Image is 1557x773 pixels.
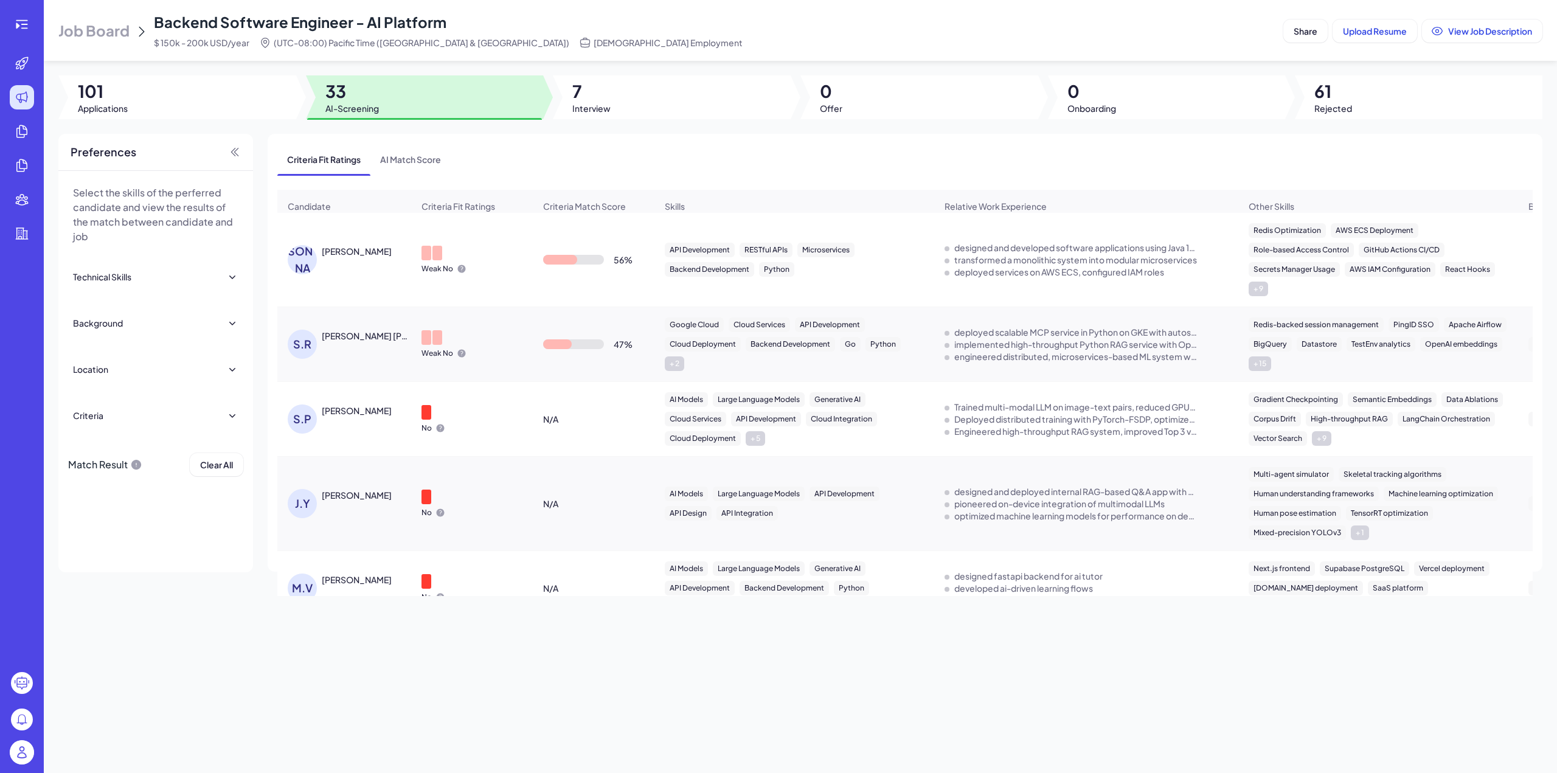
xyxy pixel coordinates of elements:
[746,337,835,352] div: Backend Development
[1249,317,1384,332] div: Redis-backed session management
[1440,262,1495,277] div: React Hooks
[421,423,432,433] p: No
[1249,392,1343,407] div: Gradient Checkpointing
[1297,337,1342,352] div: Datastore
[1346,506,1433,521] div: TensorRT optimization
[795,317,865,332] div: API Development
[954,570,1103,582] div: designed fastapi backend for ai tutor
[1249,356,1271,371] div: + 15
[865,337,901,352] div: Python
[759,262,794,277] div: Python
[1312,431,1331,446] div: + 9
[1249,412,1301,426] div: Corpus Drift
[533,487,654,521] div: N/A
[810,487,879,501] div: API Development
[1249,200,1294,212] span: Other Skills
[1249,337,1292,352] div: BigQuery
[665,243,735,257] div: API Development
[1314,102,1352,114] span: Rejected
[665,262,754,277] div: Backend Development
[945,200,1047,212] span: Relative Work Experience
[288,574,317,603] div: M.V
[840,337,861,352] div: Go
[954,326,1198,338] div: deployed scalable MCP service in Python on GKE with autoscaling
[713,561,805,576] div: Large Language Models
[665,356,684,371] div: + 2
[10,740,34,764] img: user_logo.png
[665,337,741,352] div: Cloud Deployment
[288,489,317,518] div: J.Y
[73,185,238,244] p: Select the skills of the perferred candidate and view the results of the match between candidate ...
[73,409,103,421] div: Criteria
[1351,525,1369,540] div: + 1
[1249,487,1379,501] div: Human understanding frameworks
[1448,26,1532,36] span: View Job Description
[322,489,392,501] div: Jiqi Yang
[1067,80,1116,102] span: 0
[729,317,790,332] div: Cloud Services
[533,402,654,436] div: N/A
[154,36,249,49] span: $ 150k - 200k USD/year
[288,404,317,434] div: S.P
[58,21,130,40] span: Job Board
[543,200,626,212] span: Criteria Match Score
[665,431,741,446] div: Cloud Deployment
[740,243,792,257] div: RESTful APIs
[322,404,392,417] div: Supriya Pillai
[810,392,865,407] div: Generative AI
[1331,223,1418,238] div: AWS ECS Deployment
[594,36,743,49] span: [DEMOGRAPHIC_DATA] Employment
[288,200,331,212] span: Candidate
[665,561,708,576] div: AI Models
[1249,467,1334,482] div: Multi-agent simulator
[1283,19,1328,43] button: Share
[1249,262,1340,277] div: Secrets Manager Usage
[665,487,708,501] div: AI Models
[325,80,379,102] span: 33
[421,508,432,518] p: No
[665,581,735,595] div: API Development
[78,102,128,114] span: Applications
[370,144,451,175] span: AI Match Score
[954,241,1198,254] div: designed and developed software applications using Java 17 and Spring Boot
[820,102,842,114] span: Offer
[71,144,136,161] span: Preferences
[1343,26,1407,36] span: Upload Resume
[1389,317,1439,332] div: PingID SSO
[154,13,446,31] span: Backend Software Engineer - AI Platform
[954,594,1106,606] div: architected database using supabase
[277,144,370,175] span: Criteria Fit Ratings
[665,200,685,212] span: Skills
[954,497,1165,510] div: pioneered on-device integration of multimodal LLMs
[797,243,855,257] div: Microservices
[572,102,611,114] span: Interview
[1339,467,1446,482] div: Skeletal tracking algorithms
[1368,581,1428,595] div: SaaS platform
[665,506,712,521] div: API Design
[954,266,1164,278] div: deployed services on AWS ECS, configured IAM roles
[740,581,829,595] div: Backend Development
[1314,80,1352,102] span: 61
[1249,223,1326,238] div: Redis Optimization
[954,425,1198,437] div: Engineered high-throughput RAG system, improved Top 3 video recall by 35%
[533,571,654,605] div: N/A
[834,581,869,595] div: Python
[421,264,453,274] p: Weak No
[806,412,877,426] div: Cloud Integration
[665,317,724,332] div: Google Cloud
[1249,525,1346,540] div: Mixed-precision YOLOv3
[421,200,495,212] span: Criteria Fit Ratings
[954,338,1198,350] div: implemented high-throughput Python RAG service with OpenAI embeddings
[1067,102,1116,114] span: Onboarding
[716,506,778,521] div: API Integration
[1414,561,1489,576] div: Vercel deployment
[1345,262,1435,277] div: AWS IAM Configuration
[190,453,243,476] button: Clear All
[1333,19,1417,43] button: Upload Resume
[1420,337,1502,352] div: OpenAI embeddings
[665,412,726,426] div: Cloud Services
[954,582,1093,594] div: developed ai-driven learning flows
[1249,561,1315,576] div: Next.js frontend
[325,102,379,114] span: AI-Screening
[322,330,412,342] div: Shreyas Ramkumar Karthik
